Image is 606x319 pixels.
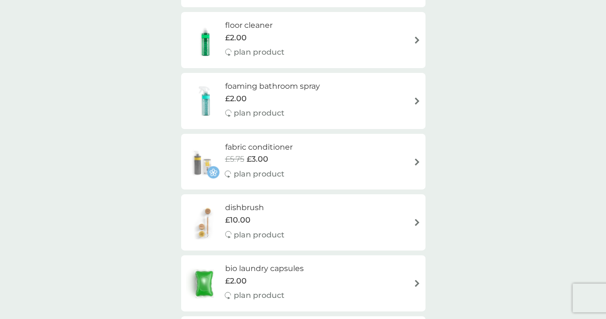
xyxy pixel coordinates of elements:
[186,84,225,118] img: foaming bathroom spray
[186,206,225,239] img: dishbrush
[413,219,421,226] img: arrow right
[233,168,284,180] p: plan product
[225,80,320,93] h6: foaming bathroom spray
[413,158,421,165] img: arrow right
[413,280,421,287] img: arrow right
[225,201,285,214] h6: dishbrush
[225,19,285,32] h6: floor cleaner
[413,97,421,105] img: arrow right
[234,46,285,59] p: plan product
[225,153,244,165] span: £5.75
[233,289,284,302] p: plan product
[234,107,285,119] p: plan product
[186,24,225,57] img: floor cleaner
[186,267,222,300] img: bio laundry capsules
[225,93,247,105] span: £2.00
[234,229,285,241] p: plan product
[225,32,247,44] span: £2.00
[225,275,246,287] span: £2.00
[186,145,219,178] img: fabric conditioner
[225,214,251,226] span: £10.00
[225,141,292,154] h6: fabric conditioner
[413,36,421,44] img: arrow right
[246,153,268,165] span: £3.00
[225,262,303,275] h6: bio laundry capsules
